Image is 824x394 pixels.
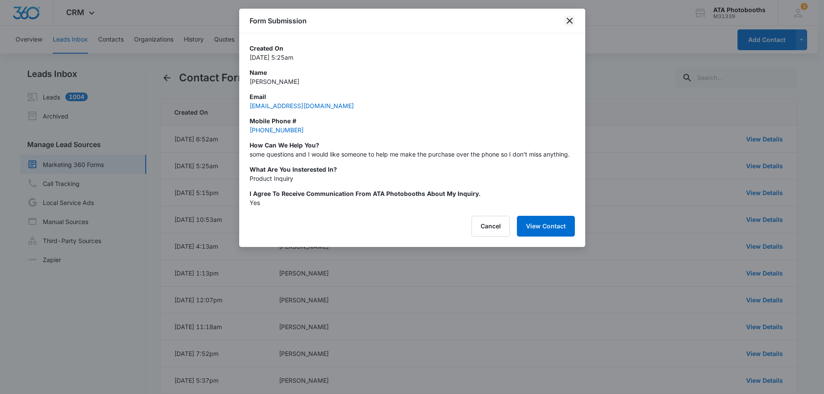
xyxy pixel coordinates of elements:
p: Email [250,92,575,101]
p: I agree to receive communication from ATA Photobooths about my inquiry. [250,189,575,198]
button: View Contact [517,216,575,237]
h1: Form Submission [250,16,307,26]
a: [PHONE_NUMBER] [250,126,304,134]
p: Product Inquiry [250,174,575,183]
p: How Can We Help You? [250,141,575,150]
p: [DATE] 5:25am [250,53,575,62]
p: What are you insterested in? [250,165,575,174]
p: Created On [250,44,575,53]
button: close [564,16,575,26]
button: Cancel [471,216,510,237]
p: [PERSON_NAME] [250,77,575,86]
a: [EMAIL_ADDRESS][DOMAIN_NAME] [250,102,354,109]
p: Yes [250,198,575,207]
p: some questions and I would like someone to help me make the purchase over the phone so I don’t mi... [250,150,575,159]
p: Name [250,68,575,77]
p: Mobile Phone # [250,116,575,125]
